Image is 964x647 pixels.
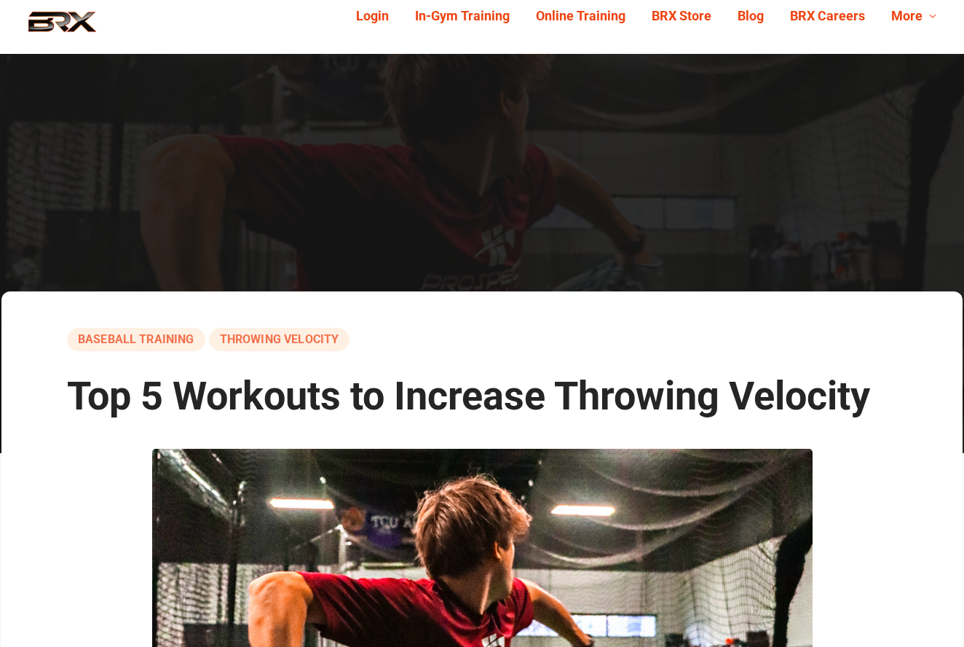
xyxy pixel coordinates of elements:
span: Top 5 Workouts to Increase Throwing Velocity [67,373,870,419]
a: BRX Store [639,5,724,28]
a: More [878,5,949,28]
a: Online Training [523,5,639,28]
a: Login [343,5,402,28]
div: , [67,328,897,351]
a: Blog [724,5,777,28]
a: Throwing Velocity [209,328,350,351]
a: baseball training [67,328,205,351]
div: Navigation Menu [332,5,949,28]
img: BRX Performance [15,11,110,43]
a: In-Gym Training [402,5,523,28]
a: BRX Careers [777,5,878,28]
